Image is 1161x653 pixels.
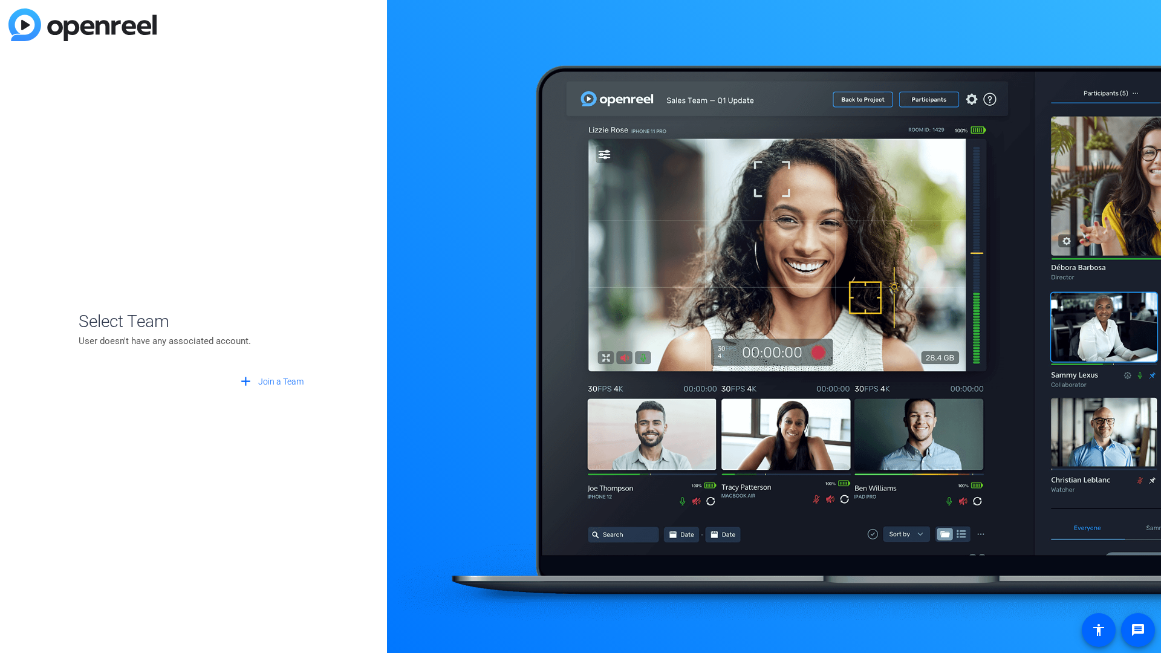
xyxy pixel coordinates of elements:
[8,8,157,41] img: blue-gradient.svg
[258,375,304,388] span: Join a Team
[1091,623,1106,637] mat-icon: accessibility
[79,309,308,334] span: Select Team
[79,334,308,348] p: User doesn't have any associated account.
[1131,623,1145,637] mat-icon: message
[238,374,253,389] mat-icon: add
[233,371,308,393] button: Join a Team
